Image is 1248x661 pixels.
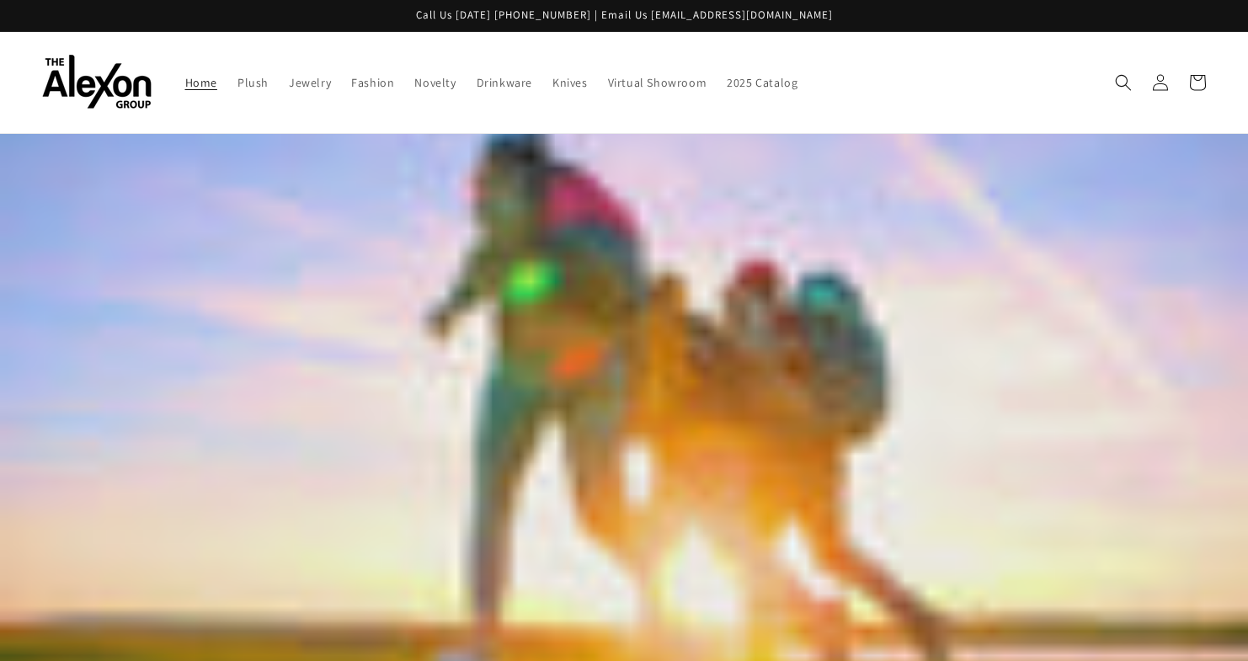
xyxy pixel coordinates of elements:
[608,75,707,90] span: Virtual Showroom
[175,65,227,100] a: Home
[542,65,598,100] a: Knives
[477,75,532,90] span: Drinkware
[727,75,797,90] span: 2025 Catalog
[351,75,394,90] span: Fashion
[227,65,279,100] a: Plush
[289,75,331,90] span: Jewelry
[42,55,152,109] img: The Alexon Group
[341,65,404,100] a: Fashion
[279,65,341,100] a: Jewelry
[185,75,217,90] span: Home
[414,75,456,90] span: Novelty
[237,75,269,90] span: Plush
[404,65,466,100] a: Novelty
[1105,64,1142,101] summary: Search
[467,65,542,100] a: Drinkware
[717,65,808,100] a: 2025 Catalog
[598,65,717,100] a: Virtual Showroom
[552,75,588,90] span: Knives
